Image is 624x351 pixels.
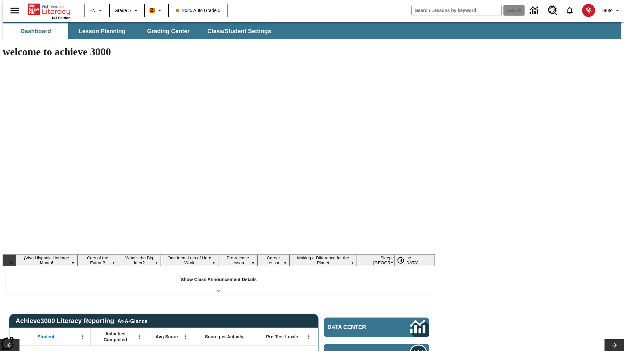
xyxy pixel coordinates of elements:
span: EN [89,7,96,14]
a: Home [28,3,71,16]
div: At-A-Glance [117,317,147,324]
input: search field [412,5,501,16]
div: Home [28,2,71,20]
a: Resource Center, Will open in new tab [544,2,561,19]
button: Slide 3 What's the Big Idea? [118,254,161,266]
a: Data Center [324,318,429,337]
span: B [150,6,154,14]
button: Open Menu [304,332,314,342]
span: Pre-Test Lexile [266,334,298,340]
button: Open Menu [77,332,87,342]
span: Dashboard [20,28,51,35]
button: Slide 6 Career Lesson [257,254,289,266]
button: Grading Center [136,23,201,39]
span: Student [37,334,54,340]
span: Class/Student Settings [207,28,271,35]
button: Language: EN, Select a language [86,5,107,16]
span: Lesson Planning [79,28,125,35]
button: Lesson Planning [70,23,135,39]
h1: welcome to achieve 3000 [3,46,435,58]
span: Score per Activity [205,334,244,340]
div: Pause [394,254,414,266]
div: Show Class Announcement Details [6,272,432,295]
span: 2025 Auto Grade 5 [176,7,221,14]
span: Avg Score [155,334,178,340]
button: Slide 4 One Idea, Lots of Hard Work [161,254,218,266]
div: SubNavbar [3,23,277,39]
button: Class/Student Settings [202,23,276,39]
button: Open side menu [5,1,24,20]
span: Data Center [328,324,388,331]
button: Open Menu [135,332,145,342]
button: Profile/Settings [599,5,624,16]
span: Activities Completed [94,331,137,343]
a: Notifications [561,2,578,19]
button: Grade: Grade 5, Select a grade [112,5,142,16]
span: Grade 5 [114,7,131,14]
button: Slide 1 ¡Viva Hispanic Heritage Month! [16,254,77,266]
button: Dashboard [3,23,68,39]
button: Boost Class color is orange. Change class color [147,5,166,16]
button: Select a new avatar [578,2,599,19]
div: SubNavbar [3,22,621,39]
span: Achieve3000 Literacy Reporting [16,317,148,325]
button: Slide 5 Pre-release lesson [218,254,257,266]
button: Lesson carousel, Next [604,339,624,351]
span: Tauto [602,7,613,14]
button: Slide 7 Making a Difference for the Planet [290,254,357,266]
a: Data Center [526,2,544,19]
span: NJ Edition [52,16,71,20]
button: Slide 8 Sleepless in the Animal Kingdom [357,254,435,266]
button: Slide 2 Cars of the Future? [77,254,118,266]
img: avatar image [582,4,595,17]
p: Show Class Announcement Details [181,276,257,283]
button: Pause [394,254,407,266]
span: Grading Center [147,28,189,35]
button: Open Menu [180,332,190,342]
